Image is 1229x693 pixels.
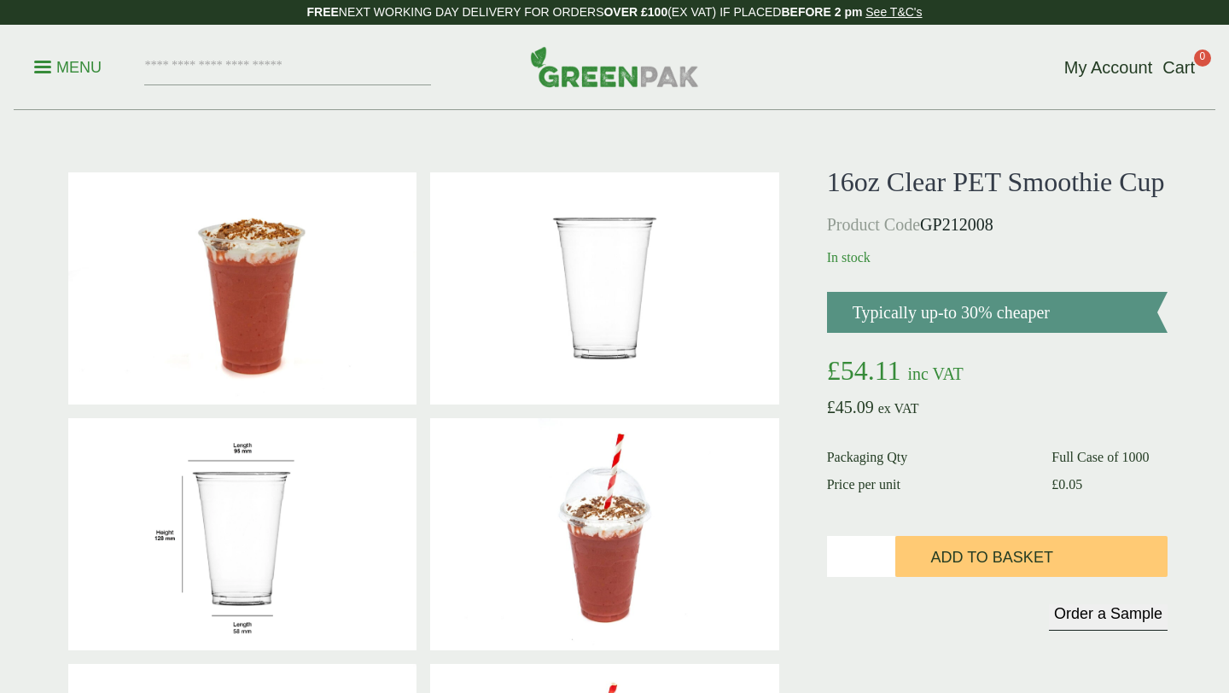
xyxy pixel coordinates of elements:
dd: Full Case of 1000 [1051,447,1168,468]
bdi: 54.11 [827,355,901,386]
span: ex VAT [878,401,919,416]
button: Order a Sample [1049,604,1168,631]
span: 0 [1194,49,1211,67]
strong: FREE [306,5,338,19]
p: GP212008 [827,212,1168,237]
strong: OVER £100 [603,5,667,19]
p: Menu [34,57,102,78]
img: 16oz PET Smoothie Cup With Strawberry Milkshake And Cream [68,172,416,405]
dt: Price per unit [827,475,1032,495]
span: £ [827,398,836,416]
strong: BEFORE 2 pm [781,5,862,19]
img: 16oz Clear PET Smoothie Cup 0 [430,172,778,405]
img: GreenPak Supplies [530,46,699,87]
a: My Account [1064,55,1152,80]
img: 16oz Smoothie [68,418,416,650]
bdi: 45.09 [827,398,874,416]
img: 16oz PET Smoothie Cup With Strawberry Milkshake And Cream With Domed Lid And Straw [430,418,778,650]
p: In stock [827,247,1168,268]
button: Add to Basket [895,536,1168,577]
a: Menu [34,57,102,74]
bdi: 0.05 [1051,477,1082,492]
span: £ [827,355,841,386]
dt: Packaging Qty [827,447,1032,468]
a: See T&C's [865,5,922,19]
span: My Account [1064,58,1152,77]
span: Product Code [827,215,920,234]
span: Cart [1162,58,1195,77]
span: Add to Basket [931,549,1053,568]
span: inc VAT [907,364,963,383]
a: Cart 0 [1162,55,1195,80]
span: Order a Sample [1054,605,1162,622]
h1: 16oz Clear PET Smoothie Cup [827,166,1168,198]
span: £ [1051,477,1058,492]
